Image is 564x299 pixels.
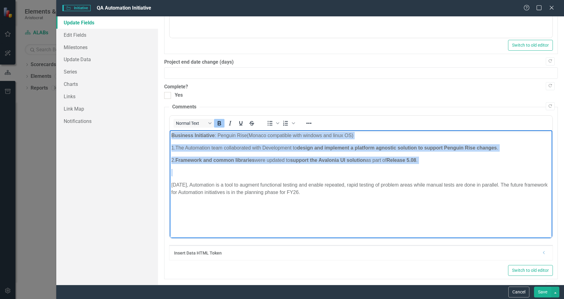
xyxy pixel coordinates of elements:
button: Strikethrough [246,119,257,128]
div: Bullet list [265,119,280,128]
legend: Comments [169,103,199,111]
a: Milestones [56,41,158,53]
legend: Comments [169,284,199,291]
button: Switch to old editor [508,265,553,276]
label: Complete? [164,83,558,91]
a: Update Data [56,53,158,65]
a: Link Map [56,103,158,115]
span: Initiative [62,5,90,11]
button: Underline [236,119,246,128]
button: Block Normal Text [173,119,214,128]
span: QA Automation Initiative [97,5,151,11]
div: Insert Data HTML Token [174,250,539,256]
a: Edit Fields [56,29,158,41]
a: Charts [56,78,158,90]
button: Cancel [508,287,529,297]
div: Numbered list [280,119,296,128]
iframe: Rich Text Area [170,130,552,238]
a: Series [56,65,158,78]
a: Links [56,90,158,103]
div: Yes [175,92,183,99]
button: Bold [214,119,224,128]
button: Switch to old editor [508,40,553,51]
a: Notifications [56,115,158,127]
button: Save [534,287,551,297]
a: Update Fields [56,16,158,29]
button: Reveal or hide additional toolbar items [304,119,314,128]
label: Project end date change (days) [164,59,558,66]
span: Normal Text [176,121,206,126]
button: Italic [225,119,235,128]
